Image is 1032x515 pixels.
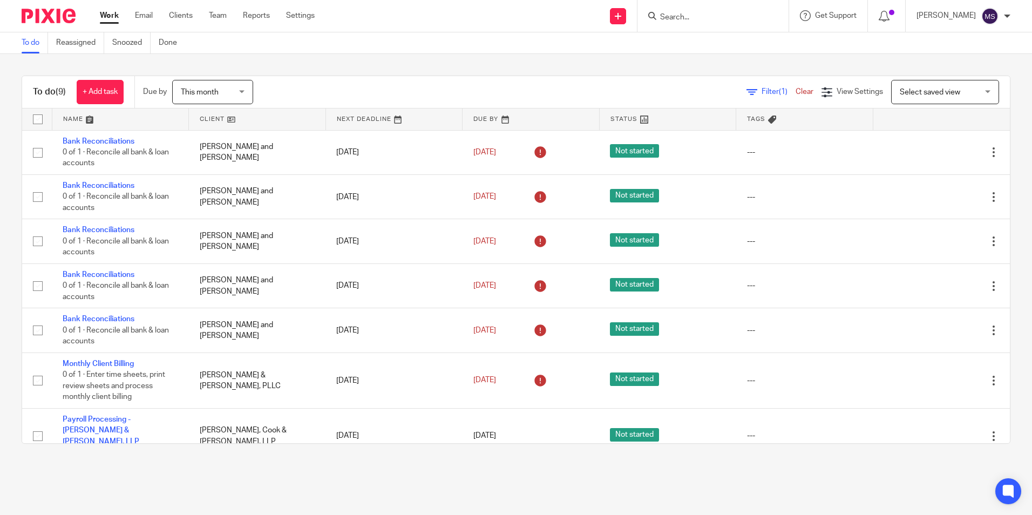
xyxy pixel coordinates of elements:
[189,174,326,219] td: [PERSON_NAME] and [PERSON_NAME]
[169,10,193,21] a: Clients
[610,189,659,202] span: Not started
[56,87,66,96] span: (9)
[189,219,326,263] td: [PERSON_NAME] and [PERSON_NAME]
[900,89,960,96] span: Select saved view
[63,282,169,301] span: 0 of 1 · Reconcile all bank & loan accounts
[189,353,326,408] td: [PERSON_NAME] & [PERSON_NAME], PLLC
[473,148,496,156] span: [DATE]
[112,32,151,53] a: Snoozed
[325,130,463,174] td: [DATE]
[610,278,659,292] span: Not started
[63,238,169,256] span: 0 of 1 · Reconcile all bank & loan accounts
[762,88,796,96] span: Filter
[63,327,169,345] span: 0 of 1 · Reconcile all bank & loan accounts
[325,308,463,353] td: [DATE]
[747,375,863,386] div: ---
[610,233,659,247] span: Not started
[33,86,66,98] h1: To do
[325,174,463,219] td: [DATE]
[159,32,185,53] a: Done
[473,193,496,201] span: [DATE]
[747,430,863,441] div: ---
[747,236,863,247] div: ---
[56,32,104,53] a: Reassigned
[77,80,124,104] a: + Add task
[22,9,76,23] img: Pixie
[610,322,659,336] span: Not started
[189,263,326,308] td: [PERSON_NAME] and [PERSON_NAME]
[796,88,813,96] a: Clear
[135,10,153,21] a: Email
[143,86,167,97] p: Due by
[181,89,219,96] span: This month
[837,88,883,96] span: View Settings
[63,315,134,323] a: Bank Reconciliations
[747,280,863,291] div: ---
[610,428,659,442] span: Not started
[747,192,863,202] div: ---
[473,282,496,289] span: [DATE]
[747,325,863,336] div: ---
[100,10,119,21] a: Work
[63,182,134,189] a: Bank Reconciliations
[325,263,463,308] td: [DATE]
[63,193,169,212] span: 0 of 1 · Reconcile all bank & loan accounts
[981,8,999,25] img: svg%3E
[916,10,976,21] p: [PERSON_NAME]
[610,144,659,158] span: Not started
[473,377,496,384] span: [DATE]
[473,238,496,245] span: [DATE]
[63,271,134,279] a: Bank Reconciliations
[747,147,863,158] div: ---
[63,148,169,167] span: 0 of 1 · Reconcile all bank & loan accounts
[63,226,134,234] a: Bank Reconciliations
[63,371,165,401] span: 0 of 1 · Enter time sheets, print review sheets and process monthly client billing
[209,10,227,21] a: Team
[659,13,756,23] input: Search
[22,32,48,53] a: To do
[779,88,787,96] span: (1)
[325,219,463,263] td: [DATE]
[63,138,134,145] a: Bank Reconciliations
[747,116,765,122] span: Tags
[189,308,326,353] td: [PERSON_NAME] and [PERSON_NAME]
[286,10,315,21] a: Settings
[815,12,857,19] span: Get Support
[325,408,463,464] td: [DATE]
[243,10,270,21] a: Reports
[610,372,659,386] span: Not started
[189,408,326,464] td: [PERSON_NAME], Cook & [PERSON_NAME], LLP
[63,416,139,445] a: Payroll Processing - [PERSON_NAME] & [PERSON_NAME], LLP
[63,360,134,368] a: Monthly Client Billing
[325,353,463,408] td: [DATE]
[473,432,496,440] span: [DATE]
[473,327,496,334] span: [DATE]
[189,130,326,174] td: [PERSON_NAME] and [PERSON_NAME]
